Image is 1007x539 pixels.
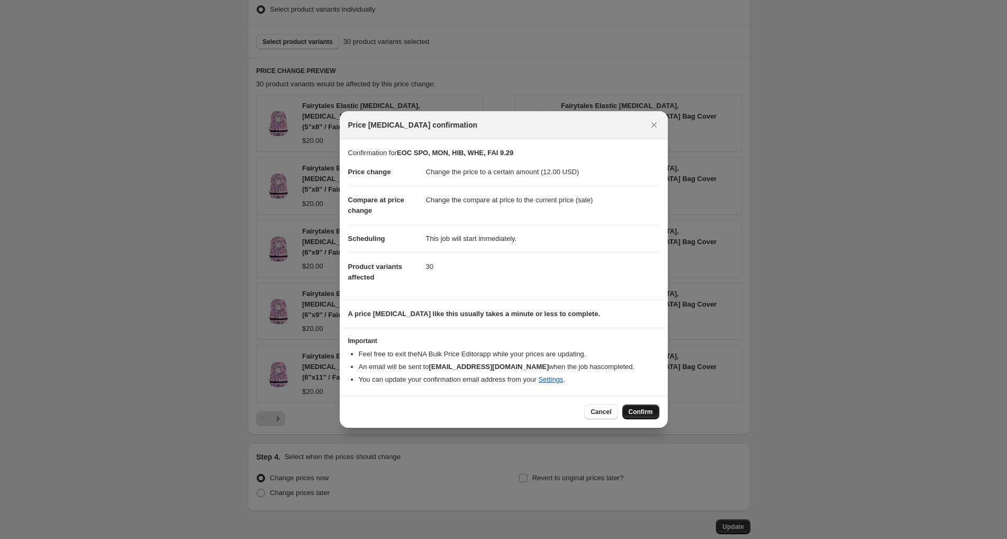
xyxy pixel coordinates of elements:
a: Settings [538,375,563,383]
span: Price change [348,168,391,176]
span: Scheduling [348,235,385,242]
dd: This job will start immediately. [426,224,659,253]
span: Compare at price change [348,196,404,214]
dd: 30 [426,253,659,281]
button: Confirm [622,405,659,419]
dd: Change the price to a certain amount (12.00 USD) [426,158,659,186]
span: Product variants affected [348,263,403,281]
li: Feel free to exit the NA Bulk Price Editor app while your prices are updating. [359,349,659,360]
li: You can update your confirmation email address from your . [359,374,659,385]
b: EOC SPO, MON, HIB, WHE, FAI 9.29 [397,149,513,157]
span: Price [MEDICAL_DATA] confirmation [348,120,478,130]
h3: Important [348,337,659,345]
span: Cancel [591,408,611,416]
button: Close [647,118,661,132]
p: Confirmation for [348,148,659,158]
dd: Change the compare at price to the current price (sale) [426,186,659,214]
button: Cancel [584,405,618,419]
b: A price [MEDICAL_DATA] like this usually takes a minute or less to complete. [348,310,601,318]
b: [EMAIL_ADDRESS][DOMAIN_NAME] [429,363,549,371]
span: Confirm [629,408,653,416]
li: An email will be sent to when the job has completed . [359,362,659,372]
